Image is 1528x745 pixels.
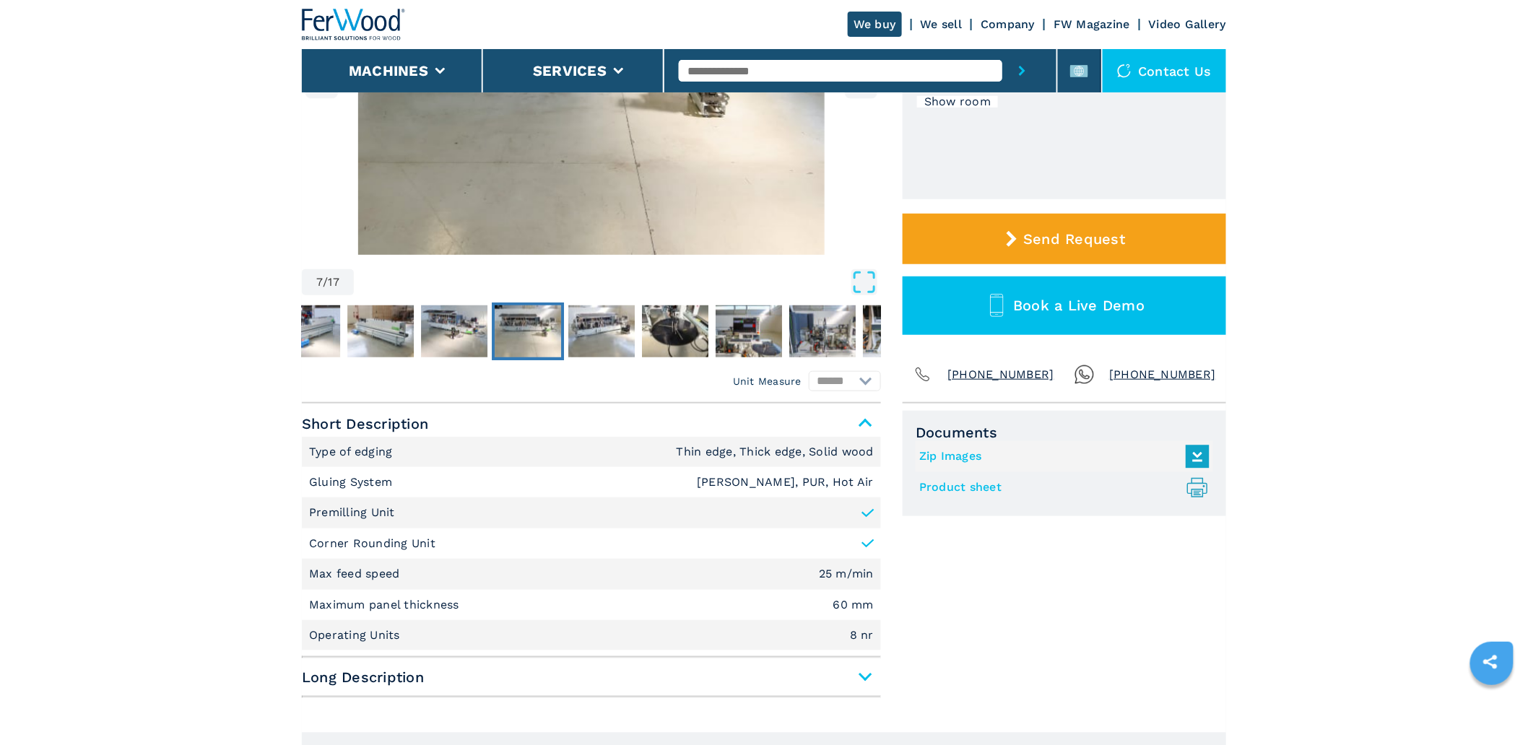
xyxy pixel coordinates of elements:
[916,424,1213,441] span: Documents
[677,446,874,458] em: Thin edge, Thick edge, Solid wood
[347,305,414,357] img: 4a8861d02defd571c35ff8b79eb2e36e
[850,629,874,641] em: 8 nr
[309,536,435,552] p: Corner Rounding Unit
[533,62,607,79] button: Services
[716,305,782,357] img: 4ca86465f23ba315dda61efdd64fa8ac
[713,302,785,360] button: Go to Slide 10
[947,367,1054,381] tcxspan: Call +39 0172474073 via 3CX
[863,305,929,357] img: c971ff1579231cd284b636643dbb9dce
[274,305,340,357] img: 9420e518d3d3bc1c02bc16b7e7f7bc6b
[1013,297,1145,314] span: Book a Live Demo
[421,305,487,357] img: 32612b326202130bd214aeae471c775b
[1023,230,1125,248] span: Send Request
[1467,680,1517,734] iframe: Chat
[309,505,395,520] p: Premilling Unit
[642,305,708,357] img: 6f07ce6896636b80e85d633925d646e8
[848,12,902,37] a: We buy
[418,302,490,360] button: Go to Slide 6
[302,437,881,651] div: Short Description
[1149,17,1226,31] a: Video Gallery
[302,664,881,690] span: Long Description
[309,597,463,613] p: Maximum panel thickness
[1103,49,1227,92] div: Contact us
[919,445,1202,469] a: Zip Images
[492,302,564,360] button: Go to Slide 7
[357,269,877,295] button: Open Fullscreen
[1054,17,1130,31] a: FW Magazine
[271,302,343,360] button: Go to Slide 4
[495,305,561,357] img: 6a65efe262608d96ca6465372fbf53ac
[733,374,802,388] em: Unit Measure
[819,568,874,580] em: 25 m/min
[50,302,629,360] nav: Thumbnail Navigation
[302,9,406,40] img: Ferwood
[1002,49,1042,92] button: submit-button
[316,276,323,288] span: 7
[309,566,404,582] p: Max feed speed
[903,276,1226,335] button: Book a Live Demo
[903,214,1226,264] button: Send Request
[302,411,881,437] span: Short Description
[1109,367,1216,381] tcxspan: Call +39 3279347250 via 3CX
[305,66,338,98] button: left-button
[568,305,635,357] img: 3c3d47521e0782155f044d444caa1d36
[639,302,711,360] button: Go to Slide 9
[349,62,428,79] button: Machines
[913,365,933,385] img: Phone
[1075,365,1095,385] img: Whatsapp
[1472,644,1509,680] a: sharethis
[786,302,859,360] button: Go to Slide 11
[860,302,932,360] button: Go to Slide 12
[921,17,963,31] a: We sell
[309,474,396,490] p: Gluing System
[344,302,417,360] button: Go to Slide 5
[919,476,1202,500] a: Product sheet
[981,17,1035,31] a: Company
[309,627,404,643] p: Operating Units
[789,305,856,357] img: cbc7bf27c74bcd71b4e2cf57389b9c92
[565,302,638,360] button: Go to Slide 8
[1117,64,1132,78] img: Contact us
[697,476,874,488] em: [PERSON_NAME], PUR, Hot Air
[309,444,396,460] p: Type of edging
[917,96,998,108] div: Show room
[323,276,328,288] span: /
[329,276,340,288] span: 17
[833,599,874,611] em: 60 mm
